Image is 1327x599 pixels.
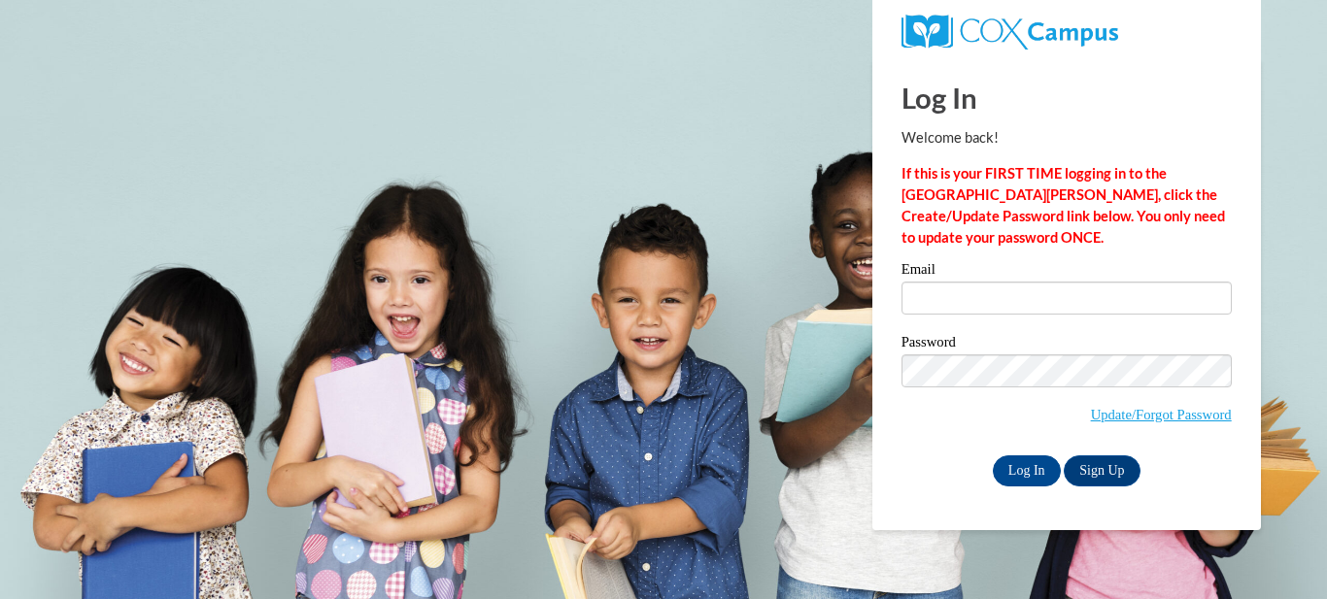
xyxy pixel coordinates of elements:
img: COX Campus [902,15,1118,50]
a: Sign Up [1064,455,1140,486]
label: Email [902,262,1232,282]
h1: Log In [902,78,1232,117]
label: Password [902,335,1232,354]
a: Update/Forgot Password [1091,407,1232,422]
input: Log In [993,455,1061,486]
strong: If this is your FIRST TIME logging in to the [GEOGRAPHIC_DATA][PERSON_NAME], click the Create/Upd... [902,165,1225,246]
a: COX Campus [902,22,1118,39]
p: Welcome back! [902,127,1232,149]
